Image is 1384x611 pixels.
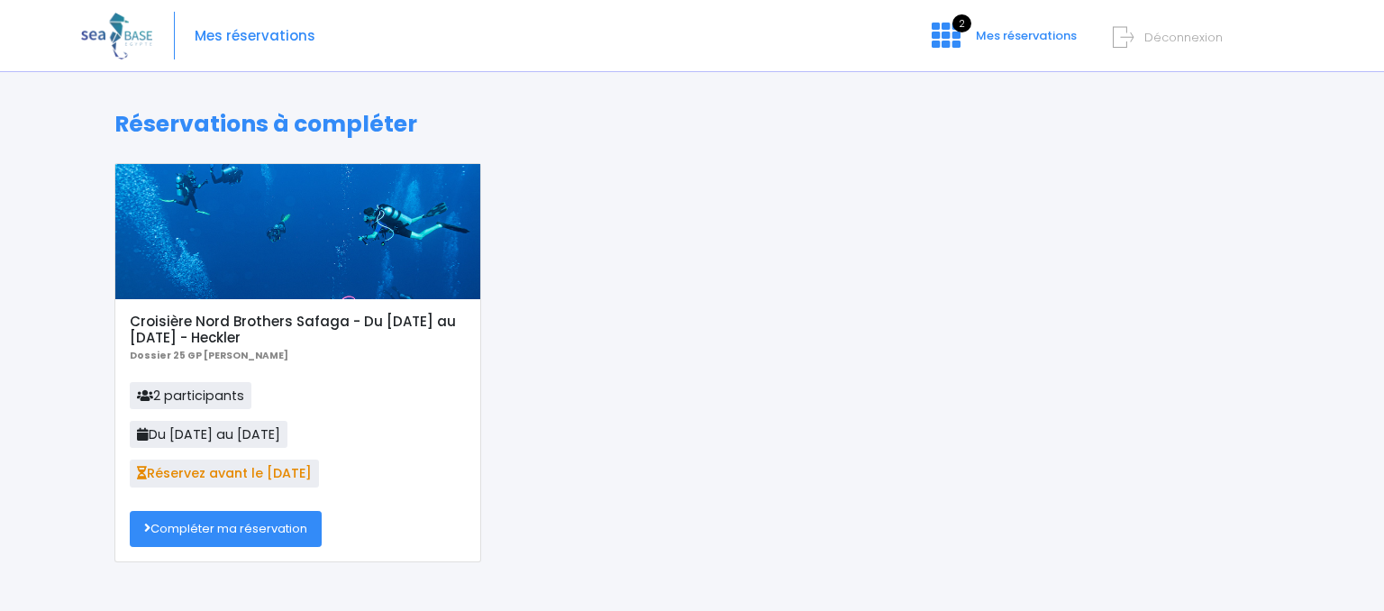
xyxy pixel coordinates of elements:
a: 2 Mes réservations [917,33,1088,50]
span: Réservez avant le [DATE] [130,460,319,487]
a: Compléter ma réservation [130,511,322,547]
span: Du [DATE] au [DATE] [130,421,287,448]
b: Dossier 25 GP [PERSON_NAME] [130,349,288,362]
h5: Croisière Nord Brothers Safaga - Du [DATE] au [DATE] - Heckler [130,314,466,346]
span: 2 participants [130,382,251,409]
span: Déconnexion [1144,29,1223,46]
span: Mes réservations [976,27,1077,44]
span: 2 [952,14,971,32]
h1: Réservations à compléter [114,111,1270,138]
